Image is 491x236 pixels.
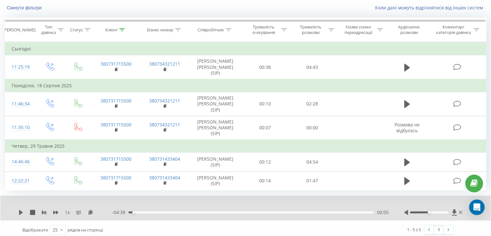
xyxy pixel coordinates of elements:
div: 1 - 5 з 5 [407,226,421,233]
span: Відображати [22,227,48,233]
div: Коментар/категорія дзвінка [434,24,472,35]
div: Тривалість розмови [294,24,327,35]
a: 380731715500 [100,122,131,128]
a: 380731715500 [100,61,131,67]
a: 380734321211 [149,61,180,67]
a: 380731715500 [100,175,131,181]
a: 380734321211 [149,98,180,104]
td: [PERSON_NAME] (SIP) [189,171,242,190]
div: 14:46:46 [12,156,29,168]
td: 04:43 [289,55,335,79]
td: 00:38 [242,55,289,79]
span: 1 x [65,209,70,216]
a: Коли дані можуть відрізнятися вiд інших систем [375,5,486,11]
div: Бізнес номер [147,27,173,33]
div: Співробітник [198,27,224,33]
td: 02:28 [289,92,335,116]
td: 01:47 [289,171,335,190]
td: Сьогодні [5,42,486,55]
span: рядків на сторінці [67,227,103,233]
div: 11:35:10 [12,121,29,134]
div: 11:46:34 [12,98,29,110]
button: Скинути фільтри [5,5,45,11]
td: Четвер, 29 Травня 2025 [5,140,486,153]
div: Accessibility label [428,211,430,214]
div: [PERSON_NAME] [3,27,36,33]
td: 00:00 [289,116,335,140]
td: Понеділок, 18 Серпня 2025 [5,79,486,92]
td: [PERSON_NAME] (SIP) [189,153,242,171]
td: 00:10 [242,92,289,116]
td: 00:07 [242,116,289,140]
td: [PERSON_NAME] [PERSON_NAME] (SIP) [189,92,242,116]
div: Open Intercom Messenger [469,199,485,215]
div: 12:22:21 [12,175,29,187]
div: Клієнт [105,27,118,33]
div: Статус [70,27,83,33]
div: Тривалість очікування [248,24,280,35]
a: 1 [434,225,444,234]
a: 380734321211 [149,122,180,128]
td: [PERSON_NAME] [PERSON_NAME] (SIP) [189,116,242,140]
div: Accessibility label [132,211,135,214]
a: 380731715500 [100,98,131,104]
span: 00:05 [377,209,388,216]
div: 25 [53,227,58,233]
td: 00:12 [242,153,289,171]
td: 00:14 [242,171,289,190]
td: 04:54 [289,153,335,171]
div: Назва схеми переадресації [342,24,375,35]
div: 11:25:19 [12,61,29,73]
a: 380731433404 [149,156,180,162]
div: Тип дзвінка [41,24,56,35]
div: Аудіозапис розмови [390,24,428,35]
td: [PERSON_NAME] [PERSON_NAME] (SIP) [189,55,242,79]
a: 380731715500 [100,156,131,162]
span: Розмова не відбулась [394,122,420,134]
span: - 04:38 [112,209,128,216]
a: 380731433404 [149,175,180,181]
